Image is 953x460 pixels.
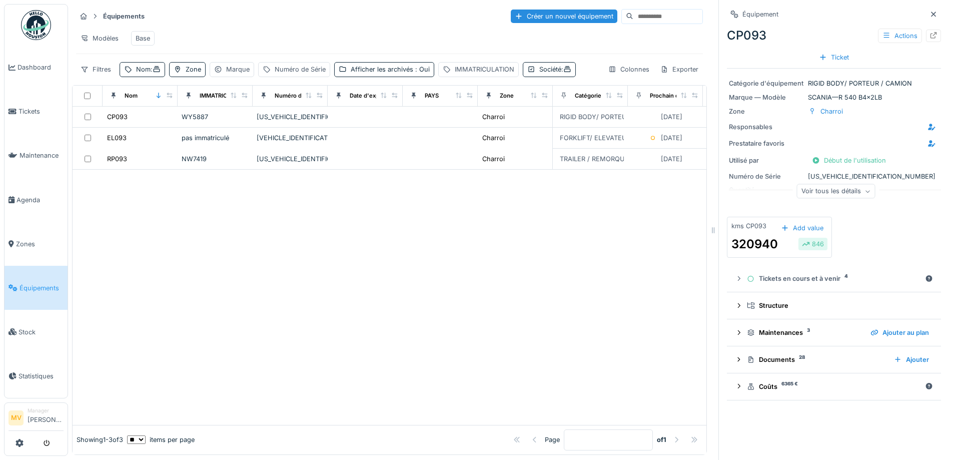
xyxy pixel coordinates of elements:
[9,407,64,431] a: MV Manager[PERSON_NAME]
[742,10,778,19] div: Équipement
[136,34,150,43] div: Base
[182,112,249,122] div: WY5887
[777,221,827,235] div: Add value
[729,107,804,116] div: Zone
[500,92,514,100] div: Zone
[107,112,128,122] div: CP093
[890,353,933,366] div: Ajouter
[136,65,161,74] div: Nom
[5,354,68,398] a: Statistiques
[729,93,939,102] div: SCANIA — R 540 B4x2LB
[125,92,138,100] div: Nom
[200,92,252,100] div: IMMATRICULATION
[731,221,766,231] div: kms CP093
[731,270,937,288] summary: Tickets en cours et à venir4
[425,92,439,100] div: PAYS
[182,154,249,164] div: NW7419
[656,62,703,77] div: Exporter
[151,66,161,73] span: :
[866,326,933,339] div: Ajouter au plan
[19,327,64,337] span: Stock
[77,435,123,444] div: Showing 1 - 3 of 3
[257,112,324,122] div: [US_VEHICLE_IDENTIFICATION_NUMBER]
[729,79,939,88] div: RIGID BODY/ PORTEUR / CAMION
[808,154,890,167] div: Début de l'utilisation
[127,435,195,444] div: items per page
[5,310,68,354] a: Stock
[351,65,430,74] div: Afficher les archivés
[802,239,824,249] div: 846
[76,62,116,77] div: Filtres
[747,301,929,310] div: Structure
[729,122,804,132] div: Responsables
[5,222,68,266] a: Zones
[455,65,514,74] div: IMMATRICULATION
[561,66,571,73] span: :
[731,323,937,342] summary: Maintenances3Ajouter au plan
[661,133,682,143] div: [DATE]
[747,274,921,283] div: Tickets en cours et à venir
[729,139,804,148] div: Prestataire favoris
[5,90,68,134] a: Tickets
[350,92,396,100] div: Date d'expiration
[511,10,617,23] div: Créer un nouvel équipement
[482,112,505,122] div: Charroi
[226,65,250,74] div: Marque
[28,407,64,414] div: Manager
[5,178,68,222] a: Agenda
[560,112,664,122] div: RIGID BODY/ PORTEUR / CAMION
[257,154,324,164] div: [US_VEHICLE_IDENTIFICATION_NUMBER]
[107,154,127,164] div: RP093
[747,328,862,337] div: Maintenances
[820,107,843,116] div: Charroi
[21,10,51,40] img: Badge_color-CXgf-gQk.svg
[878,29,922,43] div: Actions
[731,350,937,369] summary: Documents28Ajouter
[729,93,804,102] div: Marque — Modèle
[28,407,64,428] li: [PERSON_NAME]
[20,151,64,160] span: Maintenance
[797,184,875,199] div: Voir tous les détails
[5,266,68,310] a: Équipements
[747,382,921,391] div: Coûts
[729,79,804,88] div: Catégorie d'équipement
[76,31,123,46] div: Modèles
[604,62,654,77] div: Colonnes
[539,65,571,74] div: Société
[275,65,326,74] div: Numéro de Série
[19,371,64,381] span: Statistiques
[482,154,505,164] div: Charroi
[731,377,937,396] summary: Coûts6365 €
[729,172,804,181] div: Numéro de Série
[815,51,853,64] div: Ticket
[99,12,149,21] strong: Équipements
[657,435,666,444] strong: of 1
[650,92,700,100] div: Prochain entretien
[729,156,804,165] div: Utilisé par
[661,154,682,164] div: [DATE]
[107,133,127,143] div: EL093
[560,154,629,164] div: TRAILER / REMORQUE
[5,134,68,178] a: Maintenance
[731,235,778,253] div: 320940
[275,92,321,100] div: Numéro de Série
[661,112,682,122] div: [DATE]
[727,27,941,45] div: CP093
[17,195,64,205] span: Agenda
[731,296,937,315] summary: Structure
[5,46,68,90] a: Dashboard
[20,283,64,293] span: Équipements
[413,66,430,73] span: : Oui
[482,133,505,143] div: Charroi
[747,355,886,364] div: Documents
[729,172,939,181] div: [US_VEHICLE_IDENTIFICATION_NUMBER]
[9,410,24,425] li: MV
[182,133,249,143] div: pas immatriculé
[18,63,64,72] span: Dashboard
[186,65,201,74] div: Zone
[575,92,644,100] div: Catégories d'équipement
[16,239,64,249] span: Zones
[545,435,560,444] div: Page
[560,133,631,143] div: FORKLIFT/ ELEVATEUR
[19,107,64,116] span: Tickets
